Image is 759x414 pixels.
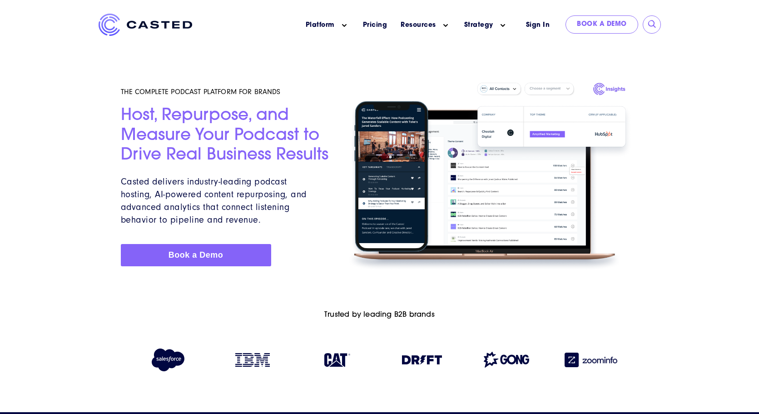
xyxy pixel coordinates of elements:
h5: THE COMPLETE PODCAST PLATFORM FOR BRANDS [121,87,330,96]
img: Casted_Logo_Horizontal_FullColor_PUR_BLUE [99,14,192,36]
h6: Trusted by leading B2B brands [121,311,639,319]
a: Resources [401,20,436,30]
h2: Host, Repurpose, and Measure Your Podcast to Drive Real Business Results [121,106,330,165]
a: Book a Demo [566,15,638,34]
a: Strategy [464,20,493,30]
a: Platform [306,20,335,30]
a: Sign In [515,15,561,35]
img: Homepage Hero [341,78,639,275]
img: Gong logo [484,352,529,368]
img: Zoominfo logo [565,353,617,367]
span: Book a Demo [169,250,223,259]
nav: Main menu [206,14,515,37]
img: IBM logo [235,353,270,367]
a: Pricing [363,20,387,30]
img: Drift logo [402,355,442,364]
img: Salesforce logo [148,349,188,371]
a: Book a Demo [121,244,271,266]
input: Submit [648,20,657,29]
span: Casted delivers industry-leading podcast hosting, AI-powered content repurposing, and advanced an... [121,176,307,225]
img: Caterpillar logo [324,353,350,367]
